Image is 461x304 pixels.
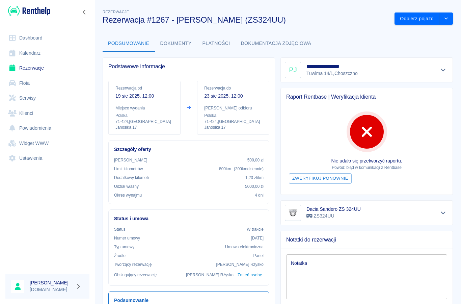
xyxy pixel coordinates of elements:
p: Typ umowy [114,244,134,250]
h3: Rezerwacja #1267 - [PERSON_NAME] (ZS324UU) [103,15,389,25]
p: 19 sie 2025, 12:00 [115,93,173,100]
a: Renthelp logo [5,5,50,17]
p: Obsługujący rezerwację [114,272,157,278]
p: Polska [115,112,173,119]
p: 5000,00 zł [245,183,264,189]
a: Klienci [5,106,89,121]
p: Janosika 17 [115,125,173,130]
p: Janosika 17 [204,125,262,130]
p: Numer umowy [114,235,140,241]
span: Raport Rentbase | Weryfikacja klienta [286,94,447,100]
p: Udział własny [114,183,139,189]
span: Podstawowe informacje [108,63,269,70]
button: Podsumowanie [103,35,155,52]
p: Dodatkowy kilometr [114,175,149,181]
span: Rezerwacje [103,10,129,14]
span: ( 200 km dziennie ) [234,167,264,171]
button: Płatności [197,35,236,52]
h6: Dacia Sandero ZS 324UU [306,206,361,212]
h6: [PERSON_NAME] [30,279,73,286]
button: Odbierz pojazd [395,12,439,25]
a: Powiadomienia [5,121,89,136]
p: [PERSON_NAME] [114,157,147,163]
p: Miejsce wydania [115,105,173,111]
p: Tworzący rezerwację [114,261,152,268]
button: Pokaż szczegóły [438,208,449,218]
p: W trakcie [247,226,264,232]
a: Ustawienia [5,151,89,166]
p: [PERSON_NAME] Rżysko [186,272,234,278]
p: Okres wynajmu [114,192,142,198]
a: Widget WWW [5,136,89,151]
p: Nie udało się przetworzyć raportu. [286,157,447,164]
button: Zweryfikuj ponownie [289,173,352,184]
button: Pokaż szczegóły [438,65,449,75]
p: [PERSON_NAME] Rżysko [216,261,264,268]
p: 500,00 zł [247,157,264,163]
p: Żrodło [114,253,126,259]
h6: Status i umowa [114,215,264,222]
p: Status [114,226,126,232]
p: 4 dni [255,192,264,198]
p: 71-424 , [GEOGRAPHIC_DATA] [204,119,262,125]
img: Renthelp logo [8,5,50,17]
p: [DATE] [251,235,264,241]
p: Rezerwacja do [204,85,262,91]
h6: Szczegóły oferty [114,146,264,153]
p: Panel [253,253,264,259]
button: Dokumenty [155,35,197,52]
button: Dokumentacja zdjęciowa [236,35,317,52]
p: Powód: błąd w komunikacji z Rentbase [286,164,447,171]
p: Rezerwacja od [115,85,173,91]
p: Umowa elektroniczna [225,244,264,250]
img: Image [286,206,300,220]
p: 71-424 , [GEOGRAPHIC_DATA] [115,119,173,125]
a: Kalendarz [5,46,89,61]
a: Dashboard [5,30,89,46]
button: Zwiń nawigację [79,8,89,17]
p: ZS324UU [306,212,361,220]
p: 23 sie 2025, 12:00 [204,93,262,100]
p: 800 km [219,166,264,172]
div: PJ [285,62,301,78]
a: Rezerwacje [5,60,89,76]
a: Serwisy [5,91,89,106]
p: Polska [204,112,262,119]
p: [DOMAIN_NAME] [30,286,73,293]
p: [PERSON_NAME] odbioru [204,105,262,111]
button: drop-down [439,12,453,25]
p: Tuwima 14/1 , Choszczno [306,70,358,77]
span: Notatki do rezerwacji [286,236,447,243]
h6: Podsumowanie [114,297,264,304]
button: Zmień osobę [236,270,264,280]
p: Limit kilometrów [114,166,143,172]
a: Flota [5,76,89,91]
p: 1,23 zł /km [245,175,264,181]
